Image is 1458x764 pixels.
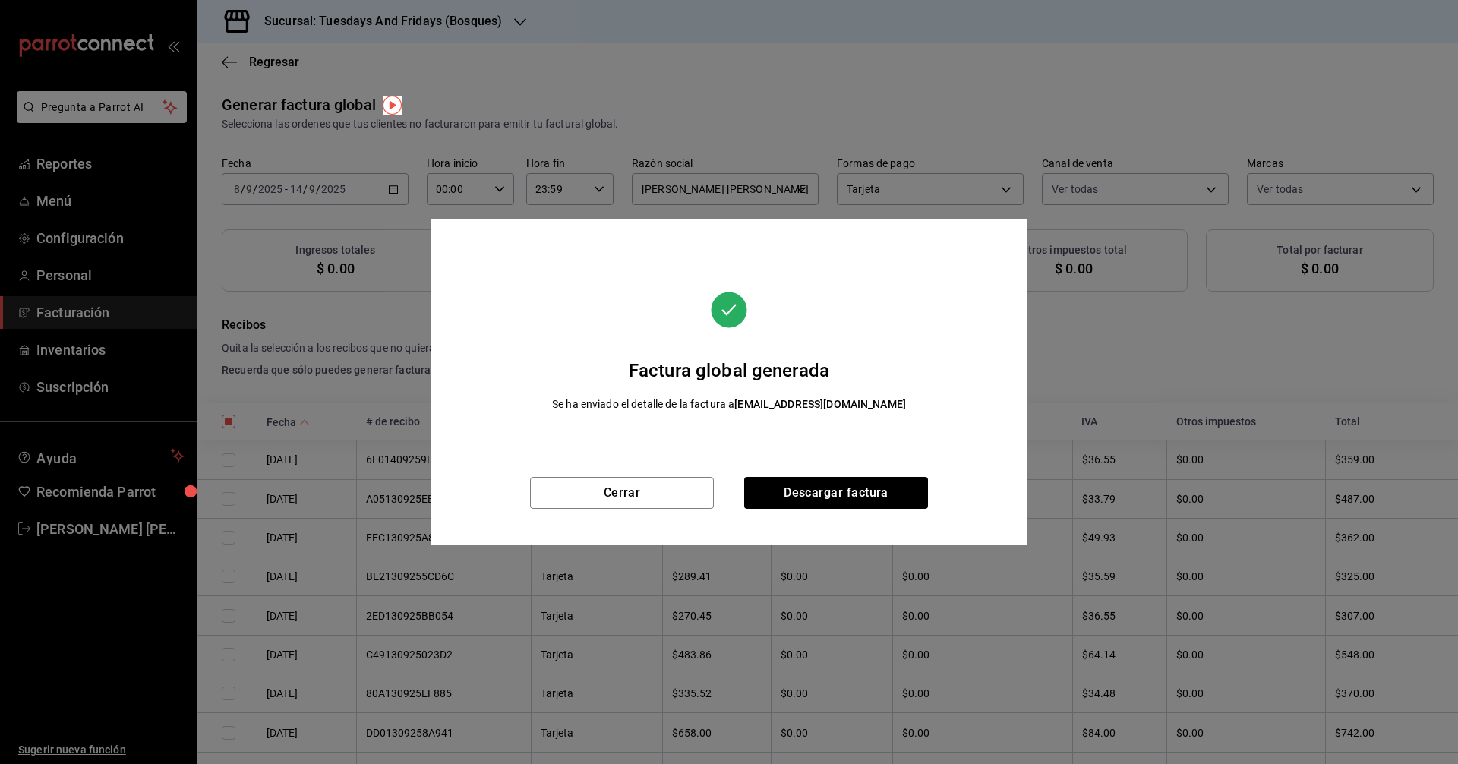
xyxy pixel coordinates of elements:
[530,477,714,509] button: Cerrar
[744,477,928,509] button: Descargar factura
[552,396,906,412] div: Se ha enviado el detalle de la factura a
[383,96,402,115] img: Tooltip marker
[552,357,906,384] div: Factura global generada
[734,398,906,410] strong: [EMAIL_ADDRESS][DOMAIN_NAME]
